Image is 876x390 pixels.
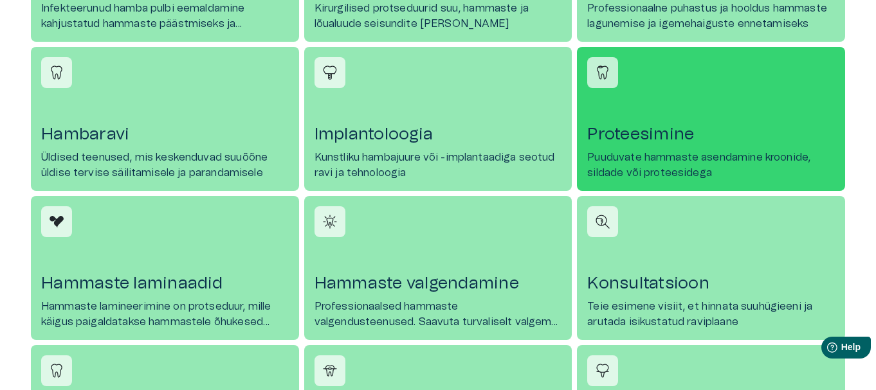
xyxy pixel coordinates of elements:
img: Taastav hambaravi icon [47,361,66,380]
h4: Proteesimine [587,124,835,145]
img: Hammaste valgendamine icon [320,212,340,231]
p: Puuduvate hammaste asendamine kroonide, sildade või proteesidega [587,150,835,181]
img: Implantoloogia icon [320,63,340,82]
h4: Konsultatsioon [587,273,835,294]
img: Hammaste laminaadid icon [47,212,66,231]
img: Ortodontia icon [320,361,340,380]
p: Kunstliku hambajuure või -implantaadiga seotud ravi ja tehnoloogia [315,150,562,181]
p: Teie esimene visiit, et hinnata suuhügieeni ja arutada isikustatud raviplaane [587,299,835,330]
img: Proteesimine icon [593,63,612,82]
h4: Implantoloogia [315,124,562,145]
img: Konsultatsioon icon [593,212,612,231]
p: Professionaalsed hammaste valgendusteenused. Saavuta turvaliselt valgem ja säravam naeratus. [315,299,562,330]
h4: Hammaste valgendamine [315,273,562,294]
p: Professionaalne puhastus ja hooldus hammaste lagunemise ja igemehaiguste ennetamiseks [587,1,835,31]
p: Üldised teenused, mis keskenduvad suuõõne üldise tervise säilitamisele ja parandamisele [41,150,289,181]
p: Hammaste lamineerimine on protseduur, mille käigus paigaldatakse hammastele õhukesed keraamilised... [41,299,289,330]
p: Kirurgilised protseduurid suu, hammaste ja lõualuude seisundite [PERSON_NAME] [315,1,562,31]
p: Infekteerunud hamba pulbi eemaldamine kahjustatud hammaste päästmiseks ja taastamiseks [41,1,289,31]
h4: Hammaste laminaadid [41,273,289,294]
img: Igemete ravi icon [593,361,612,380]
h4: Hambaravi [41,124,289,145]
img: Hambaravi icon [47,63,66,82]
iframe: Help widget launcher [776,332,876,368]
